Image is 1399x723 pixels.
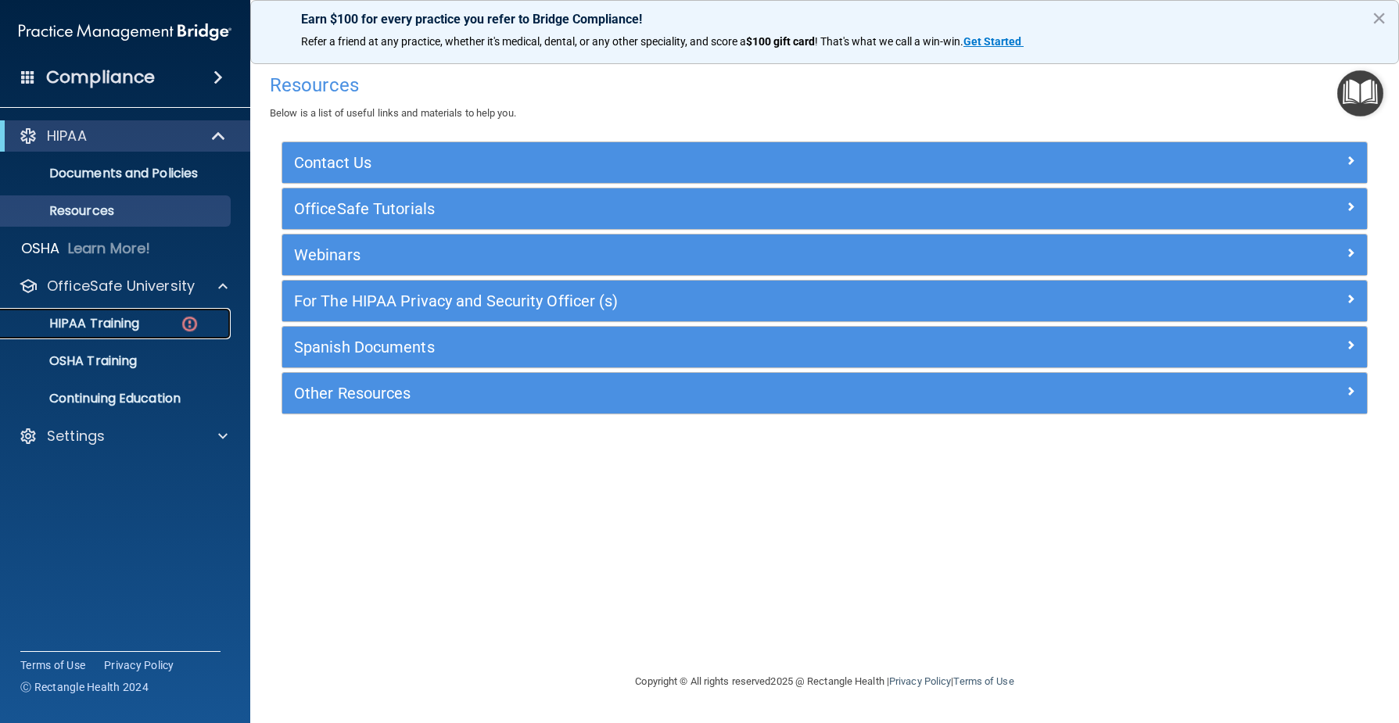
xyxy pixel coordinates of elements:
[963,35,1021,48] strong: Get Started
[10,391,224,406] p: Continuing Education
[19,127,227,145] a: HIPAA
[294,335,1355,360] a: Spanish Documents
[10,353,137,369] p: OSHA Training
[10,316,139,331] p: HIPAA Training
[20,657,85,673] a: Terms of Use
[294,200,1084,217] h5: OfficeSafe Tutorials
[47,127,87,145] p: HIPAA
[294,292,1084,310] h5: For The HIPAA Privacy and Security Officer (s)
[1337,70,1383,116] button: Open Resource Center
[294,154,1084,171] h5: Contact Us
[294,150,1355,175] a: Contact Us
[953,675,1013,687] a: Terms of Use
[20,679,149,695] span: Ⓒ Rectangle Health 2024
[21,239,60,258] p: OSHA
[815,35,963,48] span: ! That's what we call a win-win.
[270,75,1379,95] h4: Resources
[540,657,1110,707] div: Copyright © All rights reserved 2025 @ Rectangle Health | |
[270,107,516,119] span: Below is a list of useful links and materials to help you.
[19,427,228,446] a: Settings
[294,338,1084,356] h5: Spanish Documents
[180,314,199,334] img: danger-circle.6113f641.png
[10,166,224,181] p: Documents and Policies
[47,277,195,295] p: OfficeSafe University
[889,675,951,687] a: Privacy Policy
[301,12,1348,27] p: Earn $100 for every practice you refer to Bridge Compliance!
[294,381,1355,406] a: Other Resources
[294,242,1355,267] a: Webinars
[294,288,1355,313] a: For The HIPAA Privacy and Security Officer (s)
[104,657,174,673] a: Privacy Policy
[1372,5,1386,30] button: Close
[301,35,746,48] span: Refer a friend at any practice, whether it's medical, dental, or any other speciality, and score a
[19,16,231,48] img: PMB logo
[19,277,228,295] a: OfficeSafe University
[68,239,151,258] p: Learn More!
[963,35,1024,48] a: Get Started
[294,246,1084,263] h5: Webinars
[10,203,224,219] p: Resources
[294,196,1355,221] a: OfficeSafe Tutorials
[47,427,105,446] p: Settings
[746,35,815,48] strong: $100 gift card
[46,66,155,88] h4: Compliance
[294,385,1084,402] h5: Other Resources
